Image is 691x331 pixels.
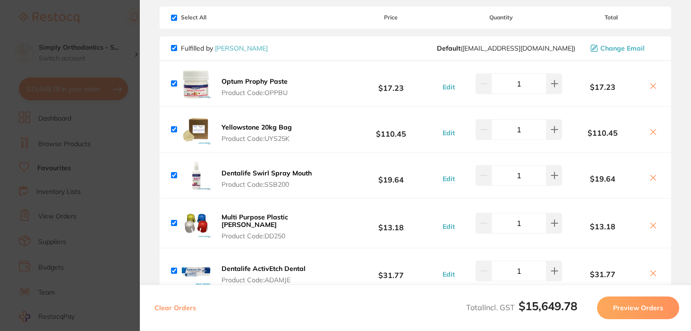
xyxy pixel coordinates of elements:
[562,14,660,21] span: Total
[222,181,312,188] span: Product Code: SSB200
[562,129,643,137] b: $110.45
[597,296,679,319] button: Preview Orders
[342,214,440,232] b: $13.18
[219,264,308,284] button: Dentalife ActivEtch Dental Product Code:ADAMJE
[466,303,577,312] span: Total Incl. GST
[440,270,458,279] button: Edit
[222,276,306,284] span: Product Code: ADAMJE
[181,256,211,286] img: ZnFiOGN5Yg
[440,174,458,183] button: Edit
[222,123,292,131] b: Yellowstone 20kg Bag
[181,69,211,99] img: cWJ1enloeg
[222,264,306,273] b: Dentalife ActivEtch Dental
[342,121,440,138] b: $110.45
[562,222,643,231] b: $13.18
[181,160,211,191] img: ODI2c2pvMA
[562,83,643,91] b: $17.23
[342,166,440,184] b: $19.64
[519,299,577,313] b: $15,649.78
[342,75,440,92] b: $17.23
[440,129,458,137] button: Edit
[222,232,339,240] span: Product Code: DD250
[562,174,643,183] b: $19.64
[222,77,288,86] b: Optum Prophy Paste
[437,44,461,52] b: Default
[215,44,268,52] a: [PERSON_NAME]
[222,89,288,96] span: Product Code: OPPBU
[588,44,660,52] button: Change Email
[222,135,292,142] span: Product Code: UYS25K
[562,270,643,279] b: $31.77
[600,44,645,52] span: Change Email
[152,296,199,319] button: Clear Orders
[171,14,265,21] span: Select All
[342,14,440,21] span: Price
[219,77,290,97] button: Optum Prophy Paste Product Code:OPPBU
[342,262,440,280] b: $31.77
[181,44,268,52] p: Fulfilled by
[219,213,342,240] button: Multi Purpose Plastic [PERSON_NAME] Product Code:DD250
[440,83,458,91] button: Edit
[222,213,288,229] b: Multi Purpose Plastic [PERSON_NAME]
[181,114,211,145] img: M3MxdHNueA
[437,44,575,52] span: save@adamdental.com.au
[440,222,458,231] button: Edit
[222,169,312,177] b: Dentalife Swirl Spray Mouth
[440,14,562,21] span: Quantity
[219,123,295,143] button: Yellowstone 20kg Bag Product Code:UYS25K
[181,208,211,238] img: MGUxaTRzcg
[219,169,315,189] button: Dentalife Swirl Spray Mouth Product Code:SSB200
